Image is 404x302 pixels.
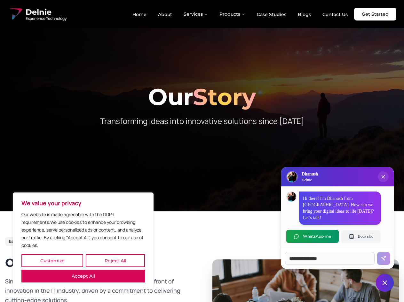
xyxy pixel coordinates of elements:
a: About [153,9,177,20]
a: Get Started [354,8,396,20]
span: Est. 2017 [9,239,25,244]
p: Our website is made agreeable with the GDPR requirements.We use cookies to enhance your browsing ... [21,211,145,249]
button: Customize [21,254,83,267]
a: Case Studies [252,9,291,20]
span: Story [193,83,256,111]
p: Transforming ideas into innovative solutions since [DATE] [79,116,325,126]
img: Dhanush [287,192,296,201]
nav: Main [127,8,353,20]
h3: Dhanush [302,171,318,177]
span: Experience Technology [26,16,67,21]
span: Delnie [26,7,67,17]
a: Contact Us [317,9,353,20]
button: Accept All [21,270,145,282]
a: Home [127,9,152,20]
button: Reject All [86,254,145,267]
h2: Our Journey [5,256,192,269]
p: We value your privacy [21,199,145,207]
a: Blogs [293,9,316,20]
img: Delnie Logo [287,172,297,182]
button: WhatsApp me [286,230,339,243]
button: Book slot [341,230,380,243]
img: Delnie Logo [8,6,23,22]
p: Hi there! I'm Dhanush from [GEOGRAPHIC_DATA]. How can we bring your digital ideas to life [DATE]?... [303,195,377,221]
h1: Our [5,85,399,108]
button: Close chat popup [378,171,389,182]
button: Services [178,8,213,20]
button: Close chat [376,274,394,292]
p: Delnie [302,177,318,183]
a: Delnie Logo Full [8,6,67,22]
button: Products [214,8,250,20]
